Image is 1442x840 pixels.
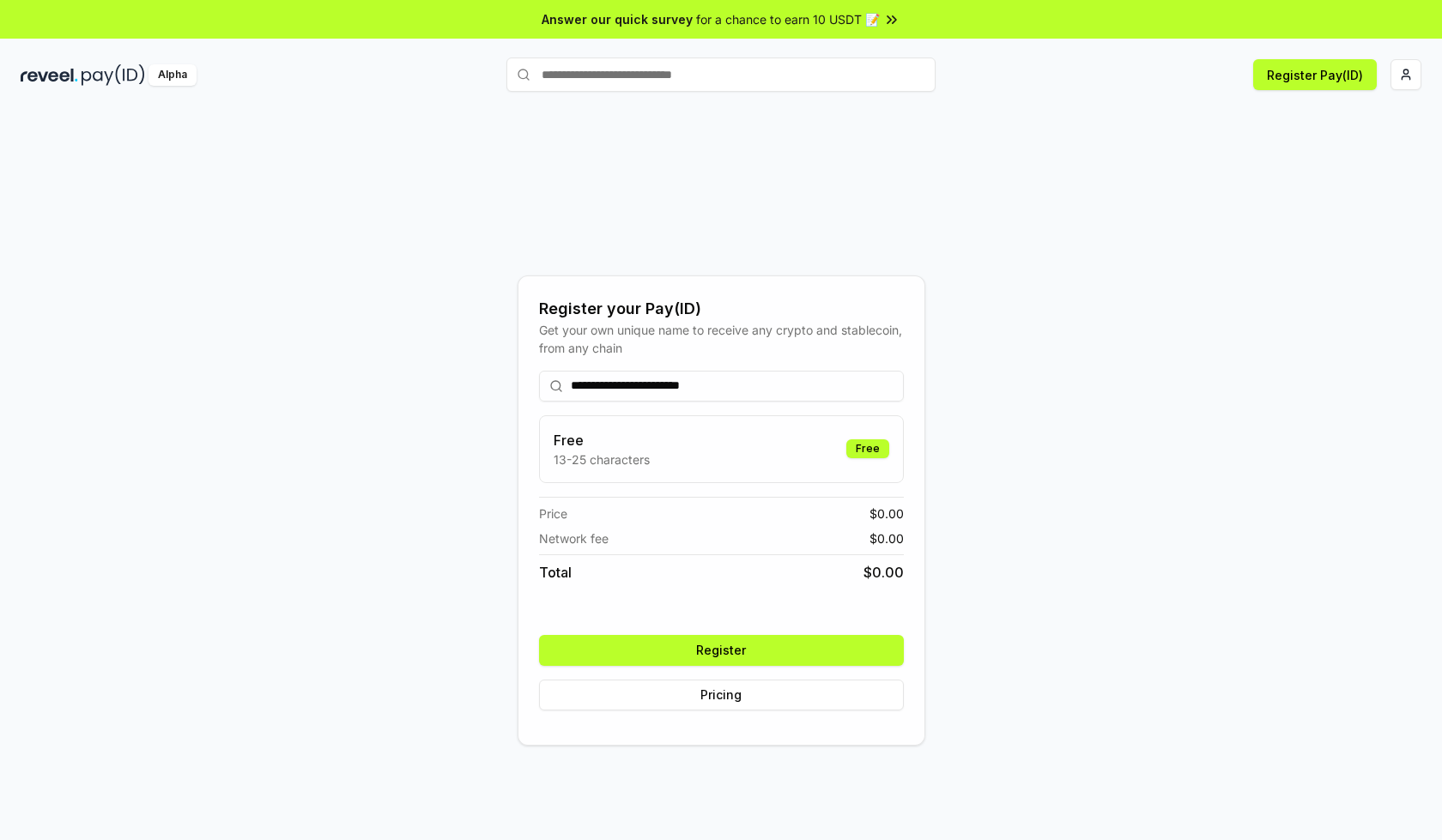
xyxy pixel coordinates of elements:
span: $ 0.00 [869,529,904,547]
button: Register [539,635,904,666]
span: $ 0.00 [863,562,904,583]
button: Register Pay(ID) [1253,59,1377,90]
span: $ 0.00 [869,505,904,523]
span: Total [539,562,572,583]
img: reveel_dark [21,64,78,86]
div: Alpha [148,64,197,86]
p: 13-25 characters [554,450,650,468]
span: Network fee [539,529,609,547]
img: pay_id [82,64,145,86]
div: Get your own unique name to receive any crypto and stablecoin, from any chain [539,321,904,357]
span: for a chance to earn 10 USDT 📝 [696,10,880,28]
button: Pricing [539,680,904,710]
div: Register your Pay(ID) [539,297,904,321]
span: Answer our quick survey [542,10,693,28]
h3: Free [554,430,650,450]
div: Free [846,439,889,458]
span: Price [539,505,567,523]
